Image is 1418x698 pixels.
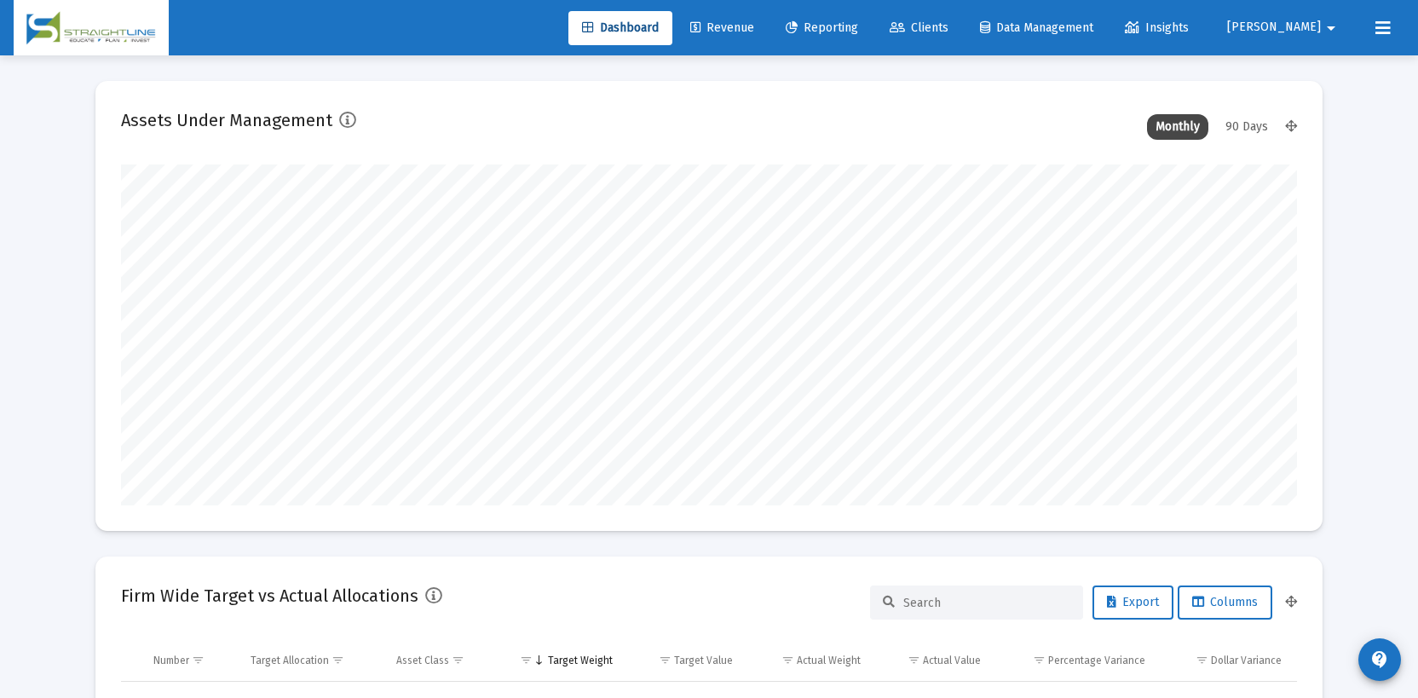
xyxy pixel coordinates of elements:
[121,582,418,609] h2: Firm Wide Target vs Actual Allocations
[625,640,745,681] td: Column Target Value
[690,20,754,35] span: Revenue
[251,654,329,667] div: Target Allocation
[873,640,993,681] td: Column Actual Value
[1178,586,1272,620] button: Columns
[1107,595,1159,609] span: Export
[1125,20,1189,35] span: Insights
[781,654,794,666] span: Show filter options for column 'Actual Weight'
[1092,586,1173,620] button: Export
[1147,114,1208,140] div: Monthly
[1321,11,1341,45] mat-icon: arrow_drop_down
[548,654,613,667] div: Target Weight
[121,107,332,134] h2: Assets Under Management
[239,640,384,681] td: Column Target Allocation
[980,20,1093,35] span: Data Management
[1369,649,1390,670] mat-icon: contact_support
[677,11,768,45] a: Revenue
[1033,654,1046,666] span: Show filter options for column 'Percentage Variance'
[1211,654,1282,667] div: Dollar Variance
[192,654,205,666] span: Show filter options for column 'Number'
[1048,654,1145,667] div: Percentage Variance
[1192,595,1258,609] span: Columns
[331,654,344,666] span: Show filter options for column 'Target Allocation'
[797,654,861,667] div: Actual Weight
[396,654,449,667] div: Asset Class
[1227,20,1321,35] span: [PERSON_NAME]
[384,640,498,681] td: Column Asset Class
[903,596,1070,610] input: Search
[1207,10,1362,44] button: [PERSON_NAME]
[153,654,189,667] div: Number
[659,654,672,666] span: Show filter options for column 'Target Value'
[993,640,1156,681] td: Column Percentage Variance
[520,654,533,666] span: Show filter options for column 'Target Weight'
[786,20,858,35] span: Reporting
[1196,654,1208,666] span: Show filter options for column 'Dollar Variance'
[582,20,659,35] span: Dashboard
[908,654,920,666] span: Show filter options for column 'Actual Value'
[141,640,239,681] td: Column Number
[1157,640,1297,681] td: Column Dollar Variance
[1217,114,1277,140] div: 90 Days
[966,11,1107,45] a: Data Management
[772,11,872,45] a: Reporting
[568,11,672,45] a: Dashboard
[923,654,981,667] div: Actual Value
[452,654,464,666] span: Show filter options for column 'Asset Class'
[26,11,156,45] img: Dashboard
[1111,11,1202,45] a: Insights
[890,20,948,35] span: Clients
[745,640,873,681] td: Column Actual Weight
[674,654,733,667] div: Target Value
[497,640,625,681] td: Column Target Weight
[876,11,962,45] a: Clients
